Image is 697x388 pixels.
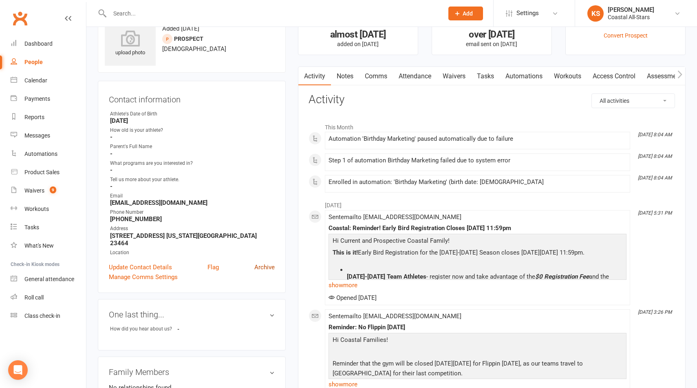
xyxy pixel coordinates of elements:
[535,273,589,280] i: $0 Registration Fee
[638,132,672,137] i: [DATE] 8:04 AM
[329,135,626,142] div: Automation 'Birthday Marketing' paused automatically due to failure
[309,93,675,106] h3: Activity
[24,206,49,212] div: Workouts
[24,59,43,65] div: People
[11,145,86,163] a: Automations
[306,30,410,39] div: almost [DATE]
[109,368,275,377] h3: Family Members
[24,114,44,120] div: Reports
[110,133,275,141] strong: -
[608,6,654,13] div: [PERSON_NAME]
[298,67,331,86] a: Activity
[500,67,548,86] a: Automations
[437,67,471,86] a: Waivers
[174,35,203,42] snap: prospect
[24,151,57,157] div: Automations
[107,8,438,19] input: Search...
[109,310,275,319] h3: One last thing...
[110,117,275,124] strong: [DATE]
[331,236,624,248] p: Hi Current and Prospective Coastal Family!
[548,67,587,86] a: Workouts
[309,119,675,132] li: This Month
[11,200,86,218] a: Workouts
[162,25,199,32] time: Added [DATE]
[110,183,275,190] strong: -
[110,225,275,233] div: Address
[329,313,461,320] span: Sent email to [EMAIL_ADDRESS][DOMAIN_NAME]
[24,169,60,175] div: Product Sales
[24,95,50,102] div: Payments
[331,248,624,259] p: Early Bird Registration for the [DATE]-[DATE] Season closes [DATE][DATE] 11:59pm.
[11,90,86,108] a: Payments
[393,67,437,86] a: Attendance
[24,224,39,231] div: Tasks
[641,67,691,86] a: Assessments
[11,182,86,200] a: Waivers 9
[331,67,359,86] a: Notes
[439,30,544,39] div: over [DATE]
[11,126,86,145] a: Messages
[11,218,86,237] a: Tasks
[110,143,275,151] div: Parent's Full Name
[329,225,626,232] div: Coastal: Reminder! Early Bird Registration Closes [DATE] 11:59pm
[24,132,50,139] div: Messages
[24,294,44,301] div: Roll call
[587,5,604,22] div: KS
[110,325,177,333] div: How did you hear about us?
[638,210,672,216] i: [DATE] 5:31 PM
[24,242,54,249] div: What's New
[11,307,86,325] a: Class kiosk mode
[329,213,461,221] span: Sent email to [EMAIL_ADDRESS][DOMAIN_NAME]
[24,187,44,194] div: Waivers
[105,30,156,57] div: upload photo
[331,335,624,347] p: Hi Coastal Families!
[604,32,648,39] a: Convert Prospect
[329,294,377,302] span: Opened [DATE]
[439,41,544,47] p: email sent on [DATE]
[306,41,410,47] p: added on [DATE]
[109,272,178,282] a: Manage Comms Settings
[11,35,86,53] a: Dashboard
[11,288,86,307] a: Roll call
[329,324,626,331] div: Reminder: No Flippin [DATE]
[347,266,624,294] li: - register now and take advantage of the and the option of for the month of [DATE]
[254,262,275,272] a: Archive
[329,279,626,291] a: show more
[109,92,275,104] h3: Contact information
[463,10,473,17] span: Add
[309,197,675,210] li: [DATE]
[110,110,275,118] div: Athlete's Date of Birth
[11,270,86,288] a: General attendance kiosk mode
[24,40,53,47] div: Dashboard
[10,8,30,29] a: Clubworx
[50,186,56,193] span: 9
[24,313,60,319] div: Class check-in
[110,249,275,257] div: Location
[331,359,624,380] p: Reminder that the gym will be closed [DATE][DATE] for Flippin [DATE], as our teams travel to [GEO...
[638,175,672,181] i: [DATE] 8:04 AM
[11,71,86,90] a: Calendar
[347,273,426,280] b: [DATE]-[DATE] Team Athletes
[110,176,275,184] div: Tell us more about your athlete.
[11,163,86,182] a: Product Sales
[207,262,219,272] a: Flag
[177,326,224,332] strong: -
[329,179,626,186] div: Enrolled in automation: 'Birthday Marketing' (birth date: [DEMOGRAPHIC_DATA]
[110,160,275,167] div: What programs are you interested in?
[587,67,641,86] a: Access Control
[11,53,86,71] a: People
[110,199,275,206] strong: [EMAIL_ADDRESS][DOMAIN_NAME]
[638,309,672,315] i: [DATE] 3:26 PM
[8,360,28,380] div: Open Intercom Messenger
[110,192,275,200] div: Email
[162,45,226,53] span: [DEMOGRAPHIC_DATA]
[516,4,539,22] span: Settings
[110,208,275,216] div: Phone Number
[110,126,275,134] div: How old is your athlete?
[24,276,74,282] div: General attendance
[110,232,275,247] strong: [STREET_ADDRESS] [US_STATE][GEOGRAPHIC_DATA] 23464
[333,249,358,256] b: This is it!
[359,67,393,86] a: Comms
[329,157,626,164] div: Step 1 of automation Birthday Marketing failed due to system error
[638,153,672,159] i: [DATE] 8:04 AM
